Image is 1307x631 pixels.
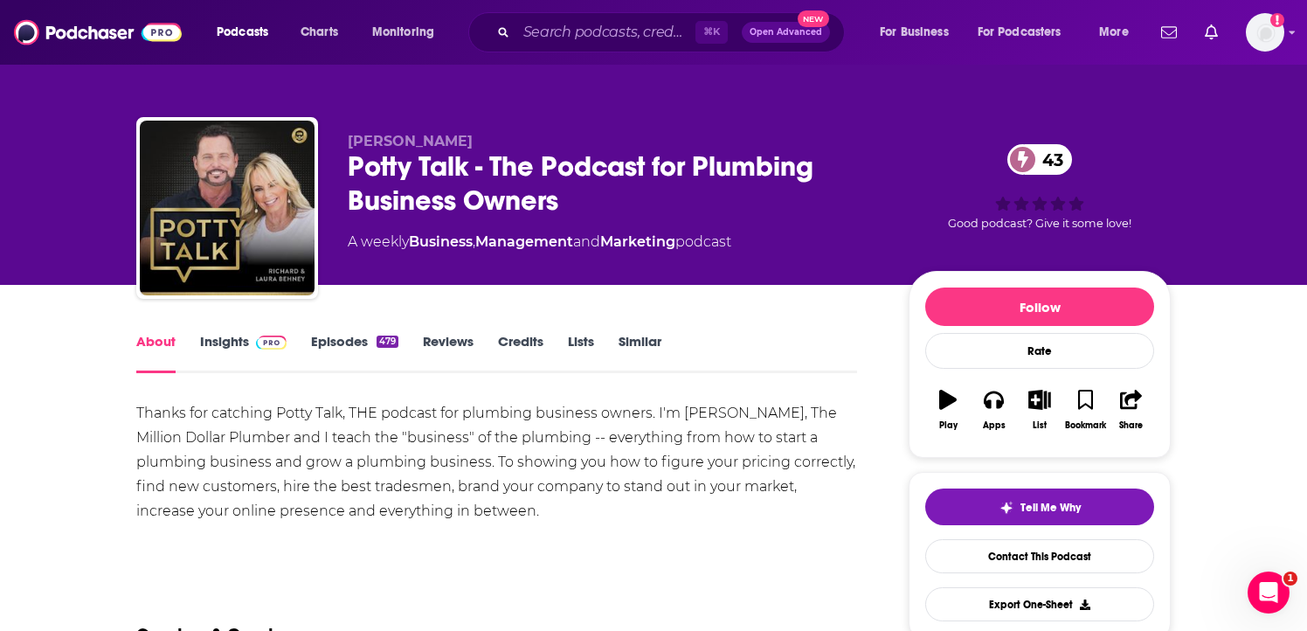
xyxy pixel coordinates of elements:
[136,333,176,373] a: About
[473,233,475,250] span: ,
[485,12,861,52] div: Search podcasts, credits, & more...
[1154,17,1184,47] a: Show notifications dropdown
[360,18,457,46] button: open menu
[204,18,291,46] button: open menu
[348,232,731,253] div: A weekly podcast
[1007,144,1072,175] a: 43
[136,401,857,524] div: Thanks for catching Potty Talk, THE podcast for plumbing business owners. I'm [PERSON_NAME], The ...
[880,20,949,45] span: For Business
[925,378,971,441] button: Play
[516,18,695,46] input: Search podcasts, credits, & more...
[498,333,543,373] a: Credits
[423,333,474,373] a: Reviews
[1270,13,1284,27] svg: Add a profile image
[983,420,1006,431] div: Apps
[939,420,958,431] div: Play
[256,336,287,350] img: Podchaser Pro
[925,489,1154,525] button: tell me why sparkleTell Me Why
[1025,144,1072,175] span: 43
[742,22,830,43] button: Open AdvancedNew
[377,336,398,348] div: 479
[925,539,1154,573] a: Contact This Podcast
[217,20,268,45] span: Podcasts
[348,133,473,149] span: [PERSON_NAME]
[1198,17,1225,47] a: Show notifications dropdown
[1062,378,1108,441] button: Bookmark
[301,20,338,45] span: Charts
[311,333,398,373] a: Episodes479
[966,18,1087,46] button: open menu
[372,20,434,45] span: Monitoring
[14,16,182,49] img: Podchaser - Follow, Share and Rate Podcasts
[925,288,1154,326] button: Follow
[1017,378,1062,441] button: List
[798,10,829,27] span: New
[1087,18,1151,46] button: open menu
[1246,13,1284,52] img: User Profile
[568,333,594,373] a: Lists
[1065,420,1106,431] div: Bookmark
[200,333,287,373] a: InsightsPodchaser Pro
[1020,501,1081,515] span: Tell Me Why
[1283,572,1297,586] span: 1
[1119,420,1143,431] div: Share
[925,333,1154,369] div: Rate
[573,233,600,250] span: and
[600,233,675,250] a: Marketing
[619,333,661,373] a: Similar
[1246,13,1284,52] button: Show profile menu
[475,233,573,250] a: Management
[999,501,1013,515] img: tell me why sparkle
[1109,378,1154,441] button: Share
[1033,420,1047,431] div: List
[948,217,1131,230] span: Good podcast? Give it some love!
[925,587,1154,621] button: Export One-Sheet
[909,133,1171,241] div: 43Good podcast? Give it some love!
[868,18,971,46] button: open menu
[750,28,822,37] span: Open Advanced
[140,121,315,295] img: Potty Talk - The Podcast for Plumbing Business Owners
[695,21,728,44] span: ⌘ K
[971,378,1016,441] button: Apps
[978,20,1062,45] span: For Podcasters
[289,18,349,46] a: Charts
[1246,13,1284,52] span: Logged in as NatashaShah
[1099,20,1129,45] span: More
[409,233,473,250] a: Business
[1248,572,1290,614] iframe: Intercom live chat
